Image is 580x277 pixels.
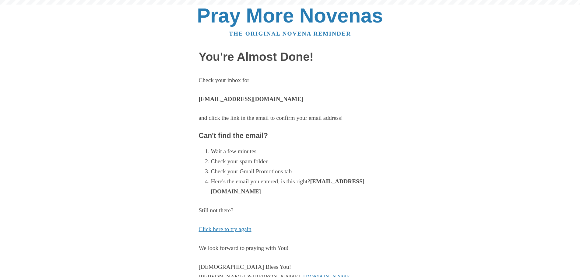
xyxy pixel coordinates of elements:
[211,147,381,157] li: Wait a few minutes
[199,113,381,123] p: and click the link in the email to confirm your email address!
[211,167,381,177] li: Check your Gmail Promotions tab
[199,50,381,64] h1: You're Almost Done!
[199,243,381,253] p: We look forward to praying with You!
[199,226,251,232] a: Click here to try again
[199,75,381,85] p: Check your inbox for
[199,206,381,216] p: Still not there?
[229,30,351,37] a: The original novena reminder
[211,177,381,197] li: Here's the email you entered, is this right?
[211,178,365,195] strong: [EMAIL_ADDRESS][DOMAIN_NAME]
[199,96,303,102] strong: [EMAIL_ADDRESS][DOMAIN_NAME]
[211,157,381,167] li: Check your spam folder
[199,132,381,140] h3: Can't find the email?
[197,4,383,27] a: Pray More Novenas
